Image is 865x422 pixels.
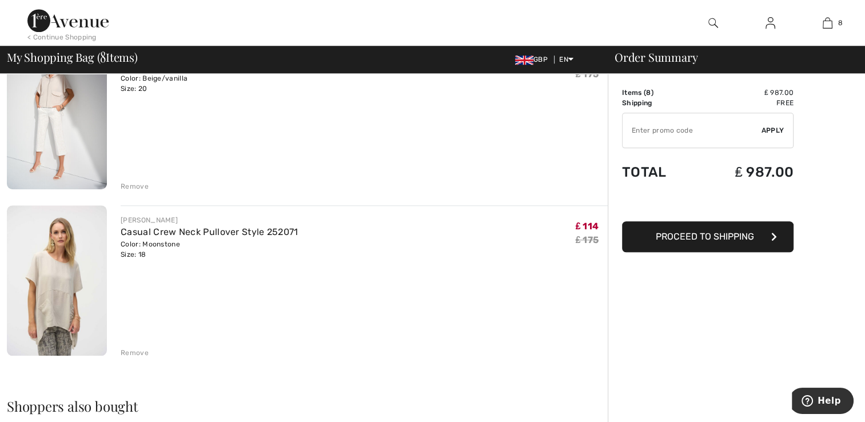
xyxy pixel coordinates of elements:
td: ₤ 987.00 [696,87,794,98]
iframe: PayPal [622,192,794,217]
td: Free [696,98,794,108]
span: Proceed to Shipping [656,231,754,242]
img: 1ère Avenue [27,9,109,32]
div: Remove [121,181,149,192]
span: EN [559,55,573,63]
a: 8 [799,16,855,30]
span: Apply [762,125,784,136]
a: Casual Crew Neck Pullover Style 252071 [121,226,298,237]
td: Items ( ) [622,87,696,98]
img: search the website [708,16,718,30]
img: Casual Crew Neck Pullover Style 252071 [7,205,107,355]
div: [PERSON_NAME] [121,215,298,225]
span: 8 [100,49,106,63]
span: My Shopping Bag ( Items) [7,51,138,63]
iframe: Opens a widget where you can find more information [792,388,854,416]
img: My Bag [823,16,832,30]
span: GBP [515,55,552,63]
span: 8 [838,18,843,28]
button: Proceed to Shipping [622,221,794,252]
s: ₤ 175 [576,234,599,245]
span: ₤ 114 [576,221,599,232]
td: Shipping [622,98,696,108]
span: 8 [646,89,651,97]
td: ₤ 987.00 [696,153,794,192]
img: Patterned Casual Trousers Style 252123 [7,39,107,190]
img: UK Pound [515,55,533,65]
input: Promo code [623,113,762,148]
s: ₤ 175 [576,69,599,79]
div: Order Summary [601,51,858,63]
div: Color: Moonstone Size: 18 [121,239,298,260]
div: < Continue Shopping [27,32,97,42]
div: Remove [121,348,149,358]
div: Color: Beige/vanilla Size: 20 [121,73,297,94]
img: My Info [766,16,775,30]
h2: Shoppers also bought [7,399,608,413]
a: Sign In [756,16,784,30]
td: Total [622,153,696,192]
